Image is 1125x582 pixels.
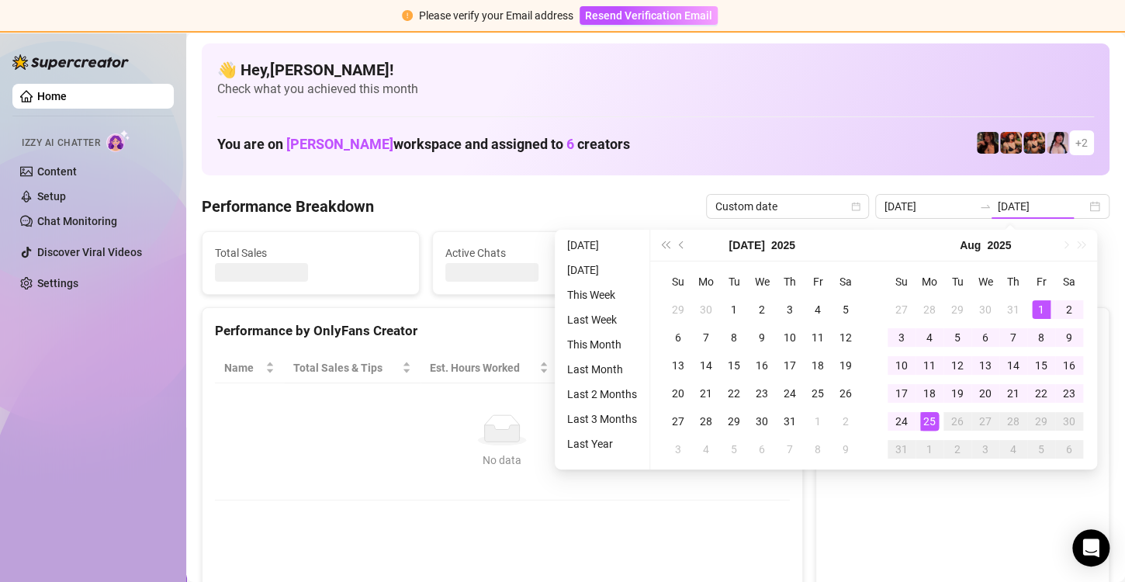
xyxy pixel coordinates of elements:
a: Setup [37,190,66,203]
input: End date [998,198,1086,215]
span: Izzy AI Chatter [22,136,100,151]
h1: You are on workspace and assigned to creators [217,136,630,153]
button: Resend Verification Email [580,6,718,25]
a: Discover Viral Videos [37,246,142,258]
span: 6 [566,136,574,152]
th: Total Sales & Tips [284,353,421,383]
th: Chat Conversion [662,353,790,383]
span: calendar [851,202,860,211]
span: swap-right [979,200,992,213]
span: exclamation-circle [402,10,413,21]
a: Chat Monitoring [37,215,117,227]
span: [PERSON_NAME] [286,136,393,152]
h4: 👋 Hey, [PERSON_NAME] ! [217,59,1094,81]
img: OxilleryOF [1023,132,1045,154]
div: Please verify your Email address [419,7,573,24]
span: Resend Verification Email [585,9,712,22]
a: Content [37,165,77,178]
div: No data [230,452,774,469]
h4: Performance Breakdown [202,196,374,217]
input: Start date [884,198,973,215]
span: Sales / Hour [567,359,640,376]
th: Sales / Hour [558,353,662,383]
span: Name [224,359,262,376]
span: to [979,200,992,213]
img: AI Chatter [106,130,130,152]
div: Sales by OnlyFans Creator [829,320,1096,341]
a: Home [37,90,67,102]
div: Open Intercom Messenger [1072,529,1109,566]
span: Messages Sent [675,244,867,262]
span: Chat Conversion [671,359,768,376]
img: Oxillery [1000,132,1022,154]
span: + 2 [1075,134,1088,151]
a: Settings [37,277,78,289]
span: Total Sales & Tips [293,359,399,376]
th: Name [215,353,284,383]
span: Active Chats [445,244,637,262]
img: logo-BBDzfeDw.svg [12,54,129,70]
div: Performance by OnlyFans Creator [215,320,790,341]
span: Custom date [715,195,860,218]
div: Est. Hours Worked [430,359,536,376]
span: Check what you achieved this month [217,81,1094,98]
img: cyber [1047,132,1068,154]
img: steph [977,132,999,154]
span: Total Sales [215,244,407,262]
